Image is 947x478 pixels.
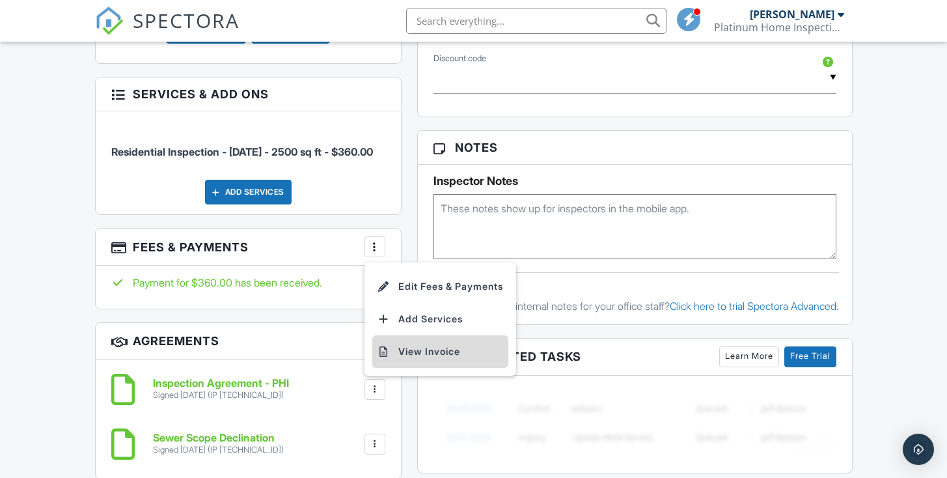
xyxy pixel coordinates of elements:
[784,346,836,367] a: Free Trial
[153,432,284,444] h6: Sewer Scope Declination
[96,323,401,360] h3: Agreements
[719,346,779,367] a: Learn More
[428,299,842,313] p: Want timestamped internal notes for your office staff?
[111,121,385,169] li: Service: Residential Inspection - 2001 - 2500 sq ft
[714,21,844,34] div: Platinum Home Inspection, LLC
[205,180,292,204] div: Add Services
[96,77,401,111] h3: Services & Add ons
[455,348,581,365] span: Associated Tasks
[406,8,666,34] input: Search everything...
[670,300,839,313] a: Click here to trial Spectora Advanced.
[96,229,401,266] h3: Fees & Payments
[95,7,124,35] img: The Best Home Inspection Software - Spectora
[153,378,289,401] a: Inspection Agreement - PHI Signed [DATE] (IP [TECHNICAL_ID])
[133,7,240,34] span: SPECTORA
[750,8,834,21] div: [PERSON_NAME]
[433,175,836,188] h5: Inspector Notes
[433,53,486,64] label: Discount code
[418,131,852,165] h3: Notes
[433,386,836,460] img: blurred-tasks-251b60f19c3f713f9215ee2a18cbf2105fc2d72fcd585247cf5e9ec0c957c1dd.png
[428,286,842,299] div: Office Notes
[111,145,373,158] span: Residential Inspection - [DATE] - 2500 sq ft - $360.00
[903,434,934,465] div: Open Intercom Messenger
[153,378,289,389] h6: Inspection Agreement - PHI
[153,390,289,401] div: Signed [DATE] (IP [TECHNICAL_ID])
[95,18,240,45] a: SPECTORA
[153,432,284,455] a: Sewer Scope Declination Signed [DATE] (IP [TECHNICAL_ID])
[153,445,284,455] div: Signed [DATE] (IP [TECHNICAL_ID])
[111,275,385,290] div: Payment for $360.00 has been received.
